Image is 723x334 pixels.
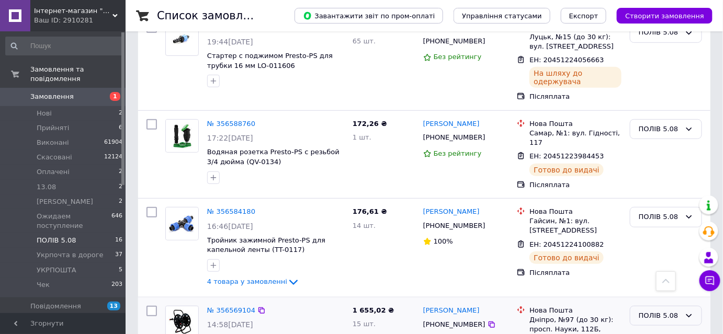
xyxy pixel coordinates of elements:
[434,53,482,61] span: Без рейтингу
[107,302,120,310] span: 13
[353,306,394,314] span: 1 655,02 ₴
[37,153,72,162] span: Скасовані
[165,22,199,56] a: Фото товару
[529,207,622,216] div: Нова Пошта
[37,182,56,192] span: 13.08
[423,207,480,217] a: [PERSON_NAME]
[207,306,255,314] a: № 356569104
[421,131,488,144] div: [PHONE_NUMBER]
[37,123,69,133] span: Прийняті
[37,197,93,206] span: [PERSON_NAME]
[353,37,376,45] span: 65 шт.
[207,38,253,46] span: 19:44[DATE]
[529,119,622,129] div: Нова Пошта
[165,207,199,240] a: Фото товару
[639,124,681,135] div: ПОЛІВ 5.08
[353,222,376,229] span: 14 шт.
[34,16,126,25] div: Ваш ID: 2910281
[617,8,713,24] button: Створити замовлення
[529,129,622,147] div: Самар, №1: вул. Гідності, 117
[454,8,550,24] button: Управління статусами
[30,65,126,84] span: Замовлення та повідомлення
[529,180,622,190] div: Післяплата
[421,318,488,331] div: [PHONE_NUMBER]
[462,12,542,20] span: Управління статусами
[111,280,122,290] span: 203
[207,222,253,231] span: 16:46[DATE]
[207,236,325,254] a: Тройник зажимной Presto-PS для капельной ленты (TT-0117)
[37,250,104,260] span: Укрпочта в дороге
[569,12,598,20] span: Експорт
[110,92,120,101] span: 1
[639,212,681,223] div: ПОЛІВ 5.08
[34,6,112,16] span: Інтернет-магазин "Катушка"
[207,134,253,142] span: 17:22[DATE]
[5,37,123,55] input: Пошук
[207,148,340,166] a: Водяная розетка Presto-PS с резьбой 3/4 дюйма (QV-0134)
[639,27,681,38] div: ПОЛІВ 5.08
[625,12,704,20] span: Створити замовлення
[303,11,435,20] span: Завантажити звіт по пром-оплаті
[529,240,604,248] span: ЕН: 20451224100882
[423,306,480,316] a: [PERSON_NAME]
[119,182,122,192] span: 2
[561,8,607,24] button: Експорт
[166,208,198,240] img: Фото товару
[119,123,122,133] span: 6
[30,302,81,311] span: Повідомлення
[421,219,488,233] div: [PHONE_NUMBER]
[30,92,74,101] span: Замовлення
[353,120,387,128] span: 172,26 ₴
[207,278,300,285] a: 4 товара у замовленні
[115,236,122,245] span: 16
[434,237,453,245] span: 100%
[529,251,604,264] div: Готово до видачі
[295,8,443,24] button: Завантажити звіт по пром-оплаті
[699,270,720,291] button: Чат з покупцем
[529,164,604,176] div: Готово до видачі
[104,138,122,147] span: 61904
[166,28,198,50] img: Фото товару
[119,167,122,177] span: 2
[111,212,122,231] span: 646
[529,268,622,278] div: Післяплата
[529,306,622,315] div: Нова Пошта
[37,212,111,231] span: Ожидаем поступление
[529,67,622,88] div: На шляху до одержувача
[529,92,622,101] div: Післяплата
[639,310,681,321] div: ПОЛІВ 5.08
[166,120,198,152] img: Фото товару
[606,11,713,19] a: Створити замовлення
[119,266,122,275] span: 5
[529,32,622,51] div: Луцьк, №15 (до 30 кг): вул. [STREET_ADDRESS]
[37,167,70,177] span: Оплачені
[353,208,387,215] span: 176,61 ₴
[165,119,199,153] a: Фото товару
[37,109,52,118] span: Нові
[353,320,376,328] span: 15 шт.
[529,216,622,235] div: Гайсин, №1: вул. [STREET_ADDRESS]
[529,152,604,160] span: ЕН: 20451223984453
[207,52,333,70] a: Стартер с поджимом Presto-PS для трубки 16 мм LO-011606
[119,197,122,206] span: 2
[421,34,488,48] div: [PHONE_NUMBER]
[207,208,255,215] a: № 356584180
[434,149,482,157] span: Без рейтингу
[207,320,253,329] span: 14:58[DATE]
[37,266,76,275] span: УКРПОШТА
[207,278,287,286] span: 4 товара у замовленні
[115,250,122,260] span: 37
[37,280,50,290] span: Чек
[37,138,69,147] span: Виконані
[423,119,480,129] a: [PERSON_NAME]
[529,56,604,64] span: ЕН: 20451224056663
[353,133,371,141] span: 1 шт.
[37,236,76,245] span: ПОЛІВ 5.08
[207,120,255,128] a: № 356588760
[157,9,263,22] h1: Список замовлень
[104,153,122,162] span: 12124
[119,109,122,118] span: 2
